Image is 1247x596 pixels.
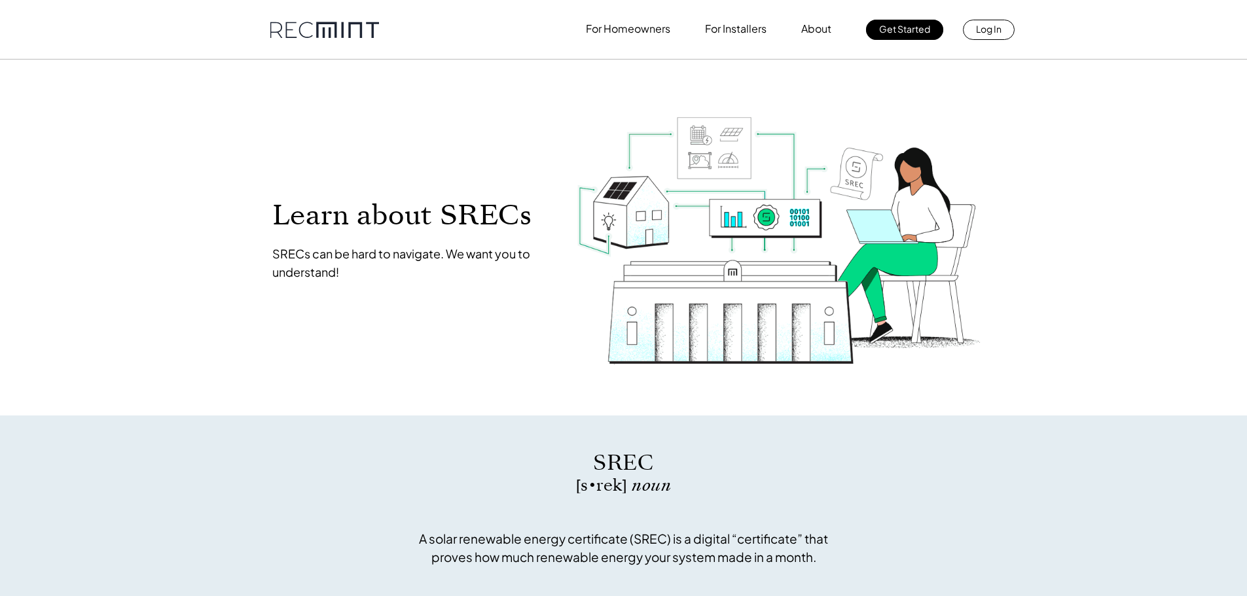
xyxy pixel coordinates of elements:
p: For Homeowners [586,20,670,38]
p: SRECs can be hard to navigate. We want you to understand! [272,245,551,281]
p: For Installers [705,20,767,38]
p: Learn about SRECs [272,200,551,230]
p: Log In [976,20,1002,38]
p: Get Started [879,20,930,38]
span: noun [632,474,671,497]
a: Get Started [866,20,943,40]
p: About [801,20,831,38]
p: SREC [411,448,837,478]
p: A solar renewable energy certificate (SREC) is a digital “certificate” that proves how much renew... [411,529,837,566]
a: Log In [963,20,1015,40]
p: [s • rek] [411,478,837,493]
